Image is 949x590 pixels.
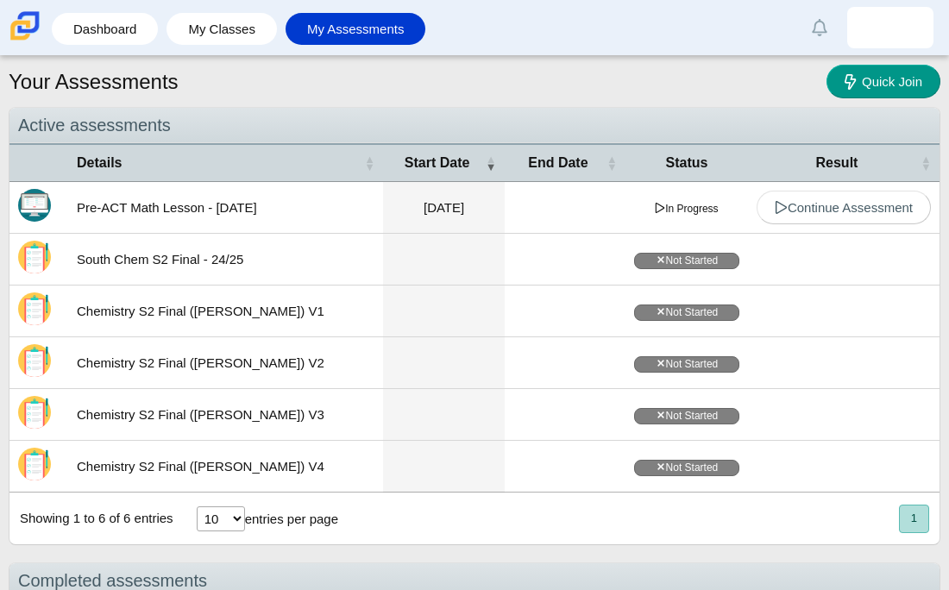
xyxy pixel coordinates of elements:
img: edgar.hernandezcol.ERq8Hp [877,14,904,41]
img: Itembank [18,189,51,222]
span: End Date [513,154,603,173]
label: entries per page [245,512,338,526]
img: Scannable [18,396,51,429]
span: In Progress [650,201,723,217]
a: edgar.hernandezcol.ERq8Hp [847,7,933,48]
img: Scannable [18,292,51,325]
span: End Date : Activate to sort [606,154,617,172]
span: Start Date [392,154,482,173]
h1: Your Assessments [9,67,179,97]
img: Scannable [18,241,51,273]
td: Chemistry S2 Final ([PERSON_NAME]) V1 [68,286,383,337]
time: Mar 8, 2024 at 12:47 PM [424,200,464,215]
span: Start Date : Activate to remove sorting [486,154,496,172]
span: Result [757,154,917,173]
span: Not Started [634,408,739,424]
span: Not Started [634,304,739,321]
td: South Chem S2 Final - 24/25 [68,234,383,286]
span: Continue Assessment [775,200,913,215]
span: Not Started [634,356,739,373]
a: Quick Join [826,65,940,98]
a: My Assessments [294,13,418,45]
div: Active assessments [9,108,940,143]
a: My Classes [175,13,268,45]
td: Chemistry S2 Final ([PERSON_NAME]) V2 [68,337,383,389]
img: Carmen School of Science & Technology [7,8,43,44]
span: Not Started [634,460,739,476]
span: Result : Activate to sort [921,154,931,172]
td: Pre-ACT Math Lesson - [DATE] [68,182,383,234]
nav: pagination [897,505,929,533]
img: Scannable [18,344,51,377]
a: Dashboard [60,13,149,45]
a: Alerts [801,9,839,47]
a: Continue Assessment [757,191,931,224]
span: Status [634,154,739,173]
span: Details [77,154,361,173]
div: Showing 1 to 6 of 6 entries [9,493,173,544]
button: 1 [899,505,929,533]
img: Scannable [18,448,51,480]
td: Chemistry S2 Final ([PERSON_NAME]) V3 [68,389,383,441]
span: Not Started [634,253,739,269]
td: Chemistry S2 Final ([PERSON_NAME]) V4 [68,441,383,493]
span: Details : Activate to sort [364,154,374,172]
span: Quick Join [862,74,922,89]
a: Carmen School of Science & Technology [7,32,43,47]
